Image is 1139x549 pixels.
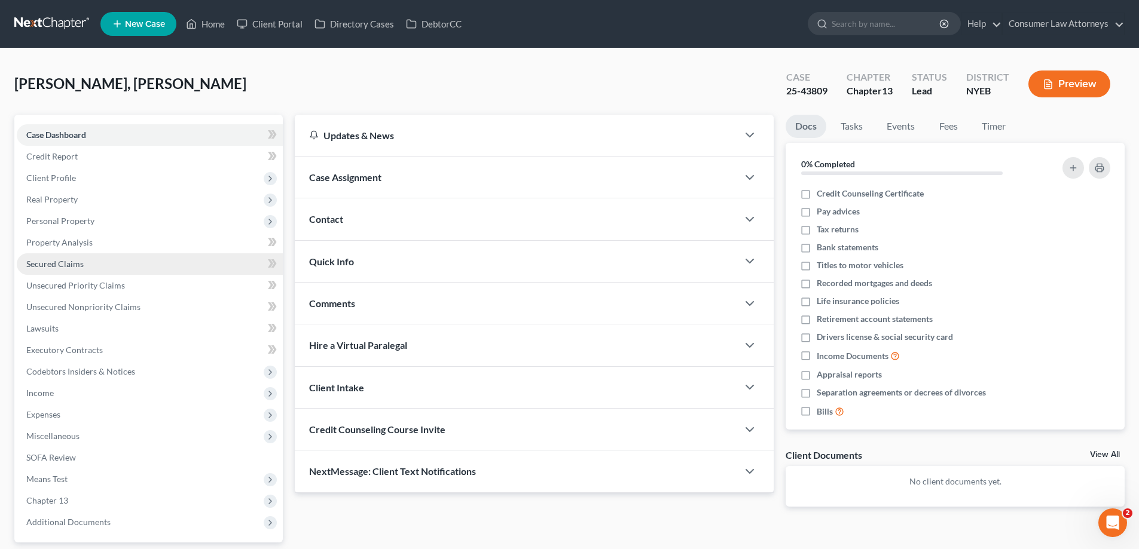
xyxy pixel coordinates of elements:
[26,495,68,505] span: Chapter 13
[1123,508,1132,518] span: 2
[817,406,833,418] span: Bills
[1028,70,1110,97] button: Preview
[961,13,1001,35] a: Help
[832,13,941,35] input: Search by name...
[26,323,59,333] span: Lawsuits
[817,313,933,325] span: Retirement account statements
[125,20,165,29] span: New Case
[786,449,862,461] div: Client Documents
[17,146,283,167] a: Credit Report
[309,171,381,183] span: Case Assignment
[817,387,986,398] span: Separation agreements or decrees of divorces
[26,474,68,484] span: Means Test
[786,84,827,98] div: 25-43809
[309,465,476,477] span: NextMessage: Client Text Notifications
[309,424,445,435] span: Credit Counseling Course Invite
[972,115,1015,138] a: Timer
[817,206,860,217] span: Pay advices
[26,130,86,140] span: Case Dashboard
[400,13,468,35] a: DebtorCC
[912,84,947,98] div: Lead
[309,339,407,351] span: Hire a Virtual Paralegal
[817,331,953,343] span: Drivers license & social security card
[17,124,283,146] a: Case Dashboard
[26,280,125,290] span: Unsecured Priority Claims
[26,345,103,355] span: Executory Contracts
[309,13,400,35] a: Directory Cases
[26,517,111,527] span: Additional Documents
[817,241,878,253] span: Bank statements
[26,431,80,441] span: Miscellaneous
[1098,508,1127,537] iframe: Intercom live chat
[17,275,283,296] a: Unsecured Priority Claims
[26,452,76,462] span: SOFA Review
[231,13,309,35] a: Client Portal
[801,159,855,169] strong: 0% Completed
[847,84,893,98] div: Chapter
[966,70,1009,84] div: District
[1090,450,1120,459] a: View All
[26,194,78,204] span: Real Property
[17,318,283,339] a: Lawsuits
[831,115,872,138] a: Tasks
[966,84,1009,98] div: NYEB
[817,295,899,307] span: Life insurance policies
[26,302,141,312] span: Unsecured Nonpriority Claims
[26,366,135,376] span: Codebtors Insiders & Notices
[309,129,723,142] div: Updates & News
[1003,13,1124,35] a: Consumer Law Attorneys
[309,256,354,267] span: Quick Info
[786,115,826,138] a: Docs
[817,277,932,289] span: Recorded mortgages and deeds
[26,151,78,161] span: Credit Report
[817,223,859,235] span: Tax returns
[817,259,903,271] span: Titles to motor vehicles
[877,115,924,138] a: Events
[309,213,343,225] span: Contact
[817,350,888,362] span: Income Documents
[26,388,54,398] span: Income
[180,13,231,35] a: Home
[786,70,827,84] div: Case
[17,232,283,253] a: Property Analysis
[14,75,246,92] span: [PERSON_NAME], [PERSON_NAME]
[309,297,355,309] span: Comments
[309,382,364,393] span: Client Intake
[817,369,882,381] span: Appraisal reports
[847,70,893,84] div: Chapter
[26,216,94,226] span: Personal Property
[17,253,283,275] a: Secured Claims
[912,70,947,84] div: Status
[17,339,283,361] a: Executory Contracts
[929,115,967,138] a: Fees
[26,173,76,183] span: Client Profile
[817,188,924,200] span: Credit Counseling Certificate
[26,409,60,419] span: Expenses
[17,447,283,468] a: SOFA Review
[26,237,93,247] span: Property Analysis
[26,259,84,269] span: Secured Claims
[882,85,893,96] span: 13
[17,296,283,318] a: Unsecured Nonpriority Claims
[795,476,1115,487] p: No client documents yet.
